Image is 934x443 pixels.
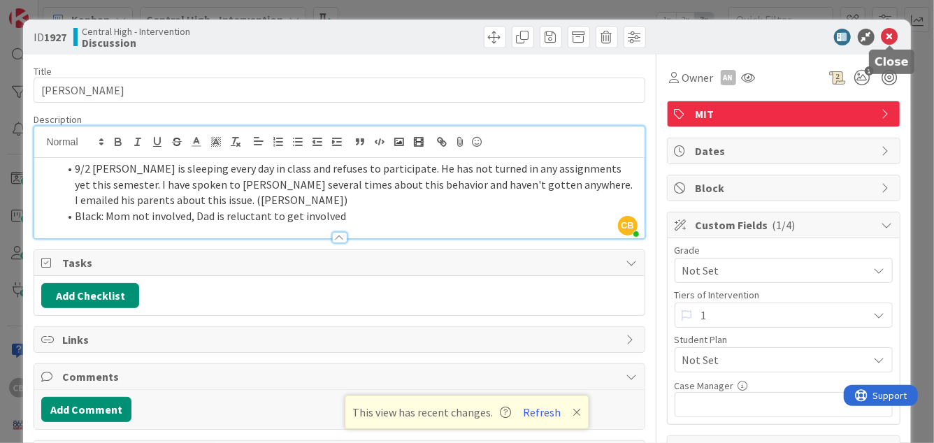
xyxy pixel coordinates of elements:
[34,113,82,126] span: Description
[696,217,875,233] span: Custom Fields
[353,404,512,421] span: This view has recent changes.
[34,65,52,78] label: Title
[62,368,619,385] span: Comments
[44,30,66,44] b: 1927
[75,161,635,207] span: 9/2 [PERSON_NAME] is sleeping every day in class and refuses to participate. He has not turned in...
[618,216,638,235] span: CB
[29,2,64,19] span: Support
[34,29,66,45] span: ID
[34,78,645,103] input: type card name here...
[682,261,861,280] span: Not Set
[721,70,736,85] div: AN
[675,290,893,300] div: Tiers of Intervention
[41,283,139,308] button: Add Checklist
[682,351,868,368] span: Not Set
[675,245,893,255] div: Grade
[82,26,190,37] span: Central High - Intervention
[875,55,909,68] h5: Close
[675,379,734,392] label: Case Manager
[82,37,190,48] b: Discussion
[696,143,875,159] span: Dates
[58,208,637,224] li: Black: Mom not involved, Dad is reluctant to get involved
[62,331,619,348] span: Links
[41,397,131,422] button: Add Comment
[773,218,796,232] span: ( 1/4 )
[865,66,874,75] span: 1
[519,403,566,421] button: Refresh
[696,180,875,196] span: Block
[696,106,875,122] span: MIT
[682,69,714,86] span: Owner
[62,254,619,271] span: Tasks
[675,335,893,344] div: Student Plan
[701,305,861,325] span: 1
